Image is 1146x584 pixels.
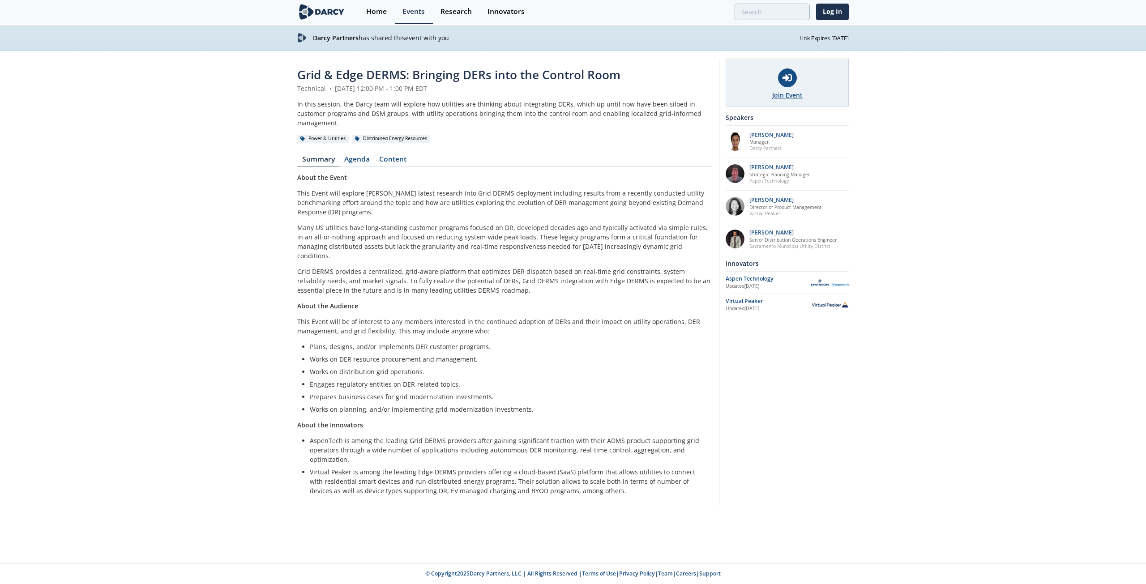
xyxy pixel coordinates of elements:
a: Careers [676,570,696,577]
div: Research [440,8,472,15]
a: Agenda [339,156,374,166]
input: Advanced Search [735,4,810,20]
img: accc9a8e-a9c1-4d58-ae37-132228efcf55 [726,164,744,183]
div: Home [366,8,387,15]
strong: Darcy Partners [313,34,359,42]
div: Aspen Technology [726,275,811,283]
p: Many US utilities have long-standing customer programs focused on DR, developed decades ago and t... [297,223,713,260]
div: In this session, the Darcy team will explore how utilities are thinking about integrating DERs, w... [297,99,713,128]
p: Manager [749,139,794,145]
img: darcy-logo.svg [297,33,307,43]
img: 7fca56e2-1683-469f-8840-285a17278393 [726,230,744,248]
div: Technical [DATE] 12:00 PM - 1:00 PM EDT [297,84,713,93]
a: Log In [816,4,849,20]
div: Join Event [772,90,803,100]
p: [PERSON_NAME] [749,230,837,236]
a: Summary [297,156,339,166]
p: © Copyright 2025 Darcy Partners, LLC | All Rights Reserved | | | | | [242,570,904,578]
div: Innovators [726,256,849,271]
li: Works on distribution grid operations. [310,367,706,376]
p: Sacramento Municipal Utility District. [749,243,837,249]
a: Content [374,156,411,166]
a: Support [699,570,721,577]
p: [PERSON_NAME] [749,132,794,138]
p: [PERSON_NAME] [749,197,821,203]
li: Virtual Peaker is among the leading Edge DERMS providers offering a cloud-based (SaaS) platform t... [310,467,706,495]
div: Distributed Energy Resources [352,135,430,143]
p: Director of Product Management [749,204,821,210]
p: Senior Distribution Operations Engineer [749,237,837,243]
li: Plans, designs, and/or implements DER customer programs. [310,342,706,351]
a: Team [658,570,673,577]
li: Engages regulatory entities on DER-related topics. [310,379,706,389]
li: Prepares business cases for grid modernization investments. [310,392,706,401]
a: Virtual Peaker Updated[DATE] Virtual Peaker [726,297,849,313]
div: Innovators [487,8,525,15]
li: AspenTech is among the leading Grid DERMS providers after gaining significant traction with their... [310,436,706,464]
strong: About the Event [297,173,347,182]
li: Works on DER resource procurement and management. [310,354,706,364]
p: Strategic Planning Manager [749,171,810,178]
span: Grid & Edge DERMS: Bringing DERs into the Control Room [297,67,620,83]
a: Terms of Use [582,570,616,577]
strong: About the Audience [297,302,358,310]
img: Virtual Peaker [811,302,849,308]
li: Works on planning, and/or implementing grid modernization investments. [310,405,706,414]
img: Aspen Technology [811,278,849,287]
img: vRBZwDRnSTOrB1qTpmXr [726,132,744,151]
img: 8160f632-77e6-40bd-9ce2-d8c8bb49c0dd [726,197,744,216]
div: Link Expires [DATE] [800,33,849,43]
p: This Event will explore [PERSON_NAME] latest research into Grid DERMS deployment including result... [297,188,713,217]
p: Aspen Technology [749,178,810,184]
a: Aspen Technology Updated[DATE] Aspen Technology [726,275,849,290]
div: Updated [DATE] [726,283,811,290]
p: [PERSON_NAME] [749,164,810,171]
img: logo-wide.svg [297,4,346,20]
div: Speakers [726,110,849,125]
p: Virtual Peaker [749,210,821,217]
div: Power & Utilities [297,135,349,143]
strong: About the Innovators [297,421,363,429]
p: This Event will be of interest to any members interested in the continued adoption of DERs and th... [297,317,713,336]
div: Updated [DATE] [726,305,811,312]
p: has shared this event with you [313,33,800,43]
p: Grid DERMS provides a centralized, grid-aware platform that optimizes DER dispatch based on real-... [297,267,713,295]
div: Virtual Peaker [726,297,811,305]
a: Privacy Policy [619,570,655,577]
p: Darcy Partners [749,145,794,151]
span: • [328,84,333,93]
div: Events [402,8,425,15]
